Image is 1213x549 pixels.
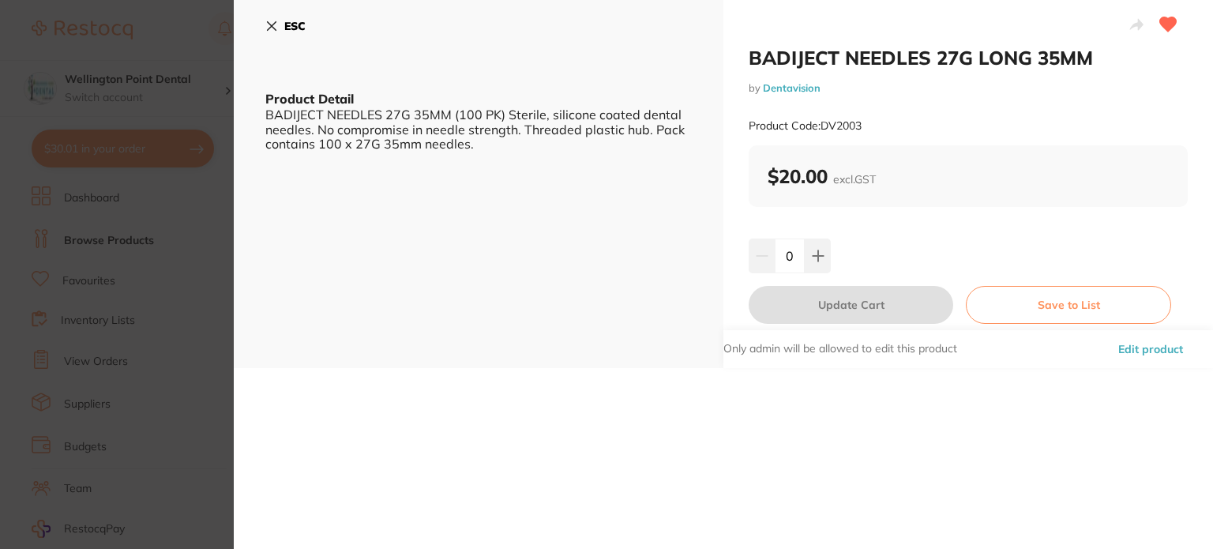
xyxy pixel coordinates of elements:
div: BADIJECT NEEDLES 27G 35MM (100 PK) Sterile, silicone coated dental needles. No compromise in need... [265,107,692,151]
small: by [749,82,1188,94]
button: Edit product [1113,330,1188,368]
button: Update Cart [749,286,953,324]
b: Product Detail [265,91,354,107]
b: ESC [284,19,306,33]
b: $20.00 [768,164,876,188]
h2: BADIJECT NEEDLES 27G LONG 35MM [749,46,1188,70]
button: ESC [265,13,306,39]
span: excl. GST [833,172,876,186]
small: Product Code: DV2003 [749,119,862,133]
a: Dentavision [763,81,821,94]
p: Only admin will be allowed to edit this product [723,341,957,357]
button: Save to List [966,286,1171,324]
